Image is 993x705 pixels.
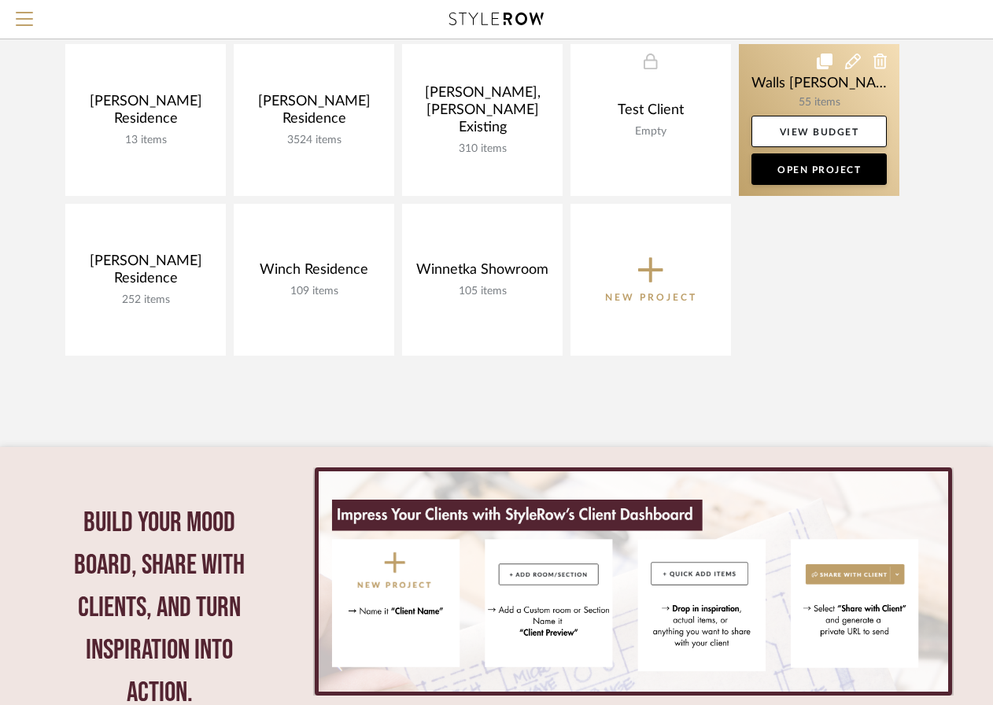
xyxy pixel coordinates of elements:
[78,93,213,134] div: [PERSON_NAME] Residence
[319,471,948,692] img: StyleRow_Client_Dashboard_Banner__1_.png
[246,93,382,134] div: [PERSON_NAME] Residence
[246,134,382,147] div: 3524 items
[78,253,213,293] div: [PERSON_NAME] Residence
[570,204,731,356] button: New Project
[415,84,550,142] div: [PERSON_NAME], [PERSON_NAME] Existing
[313,467,954,696] div: 0
[583,102,718,125] div: Test Client
[415,285,550,298] div: 105 items
[78,293,213,307] div: 252 items
[415,261,550,285] div: Winnetka Showroom
[605,290,697,305] p: New Project
[78,134,213,147] div: 13 items
[751,153,887,185] a: Open Project
[415,142,550,156] div: 310 items
[246,261,382,285] div: Winch Residence
[583,125,718,138] div: Empty
[751,116,887,147] a: View Budget
[246,285,382,298] div: 109 items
